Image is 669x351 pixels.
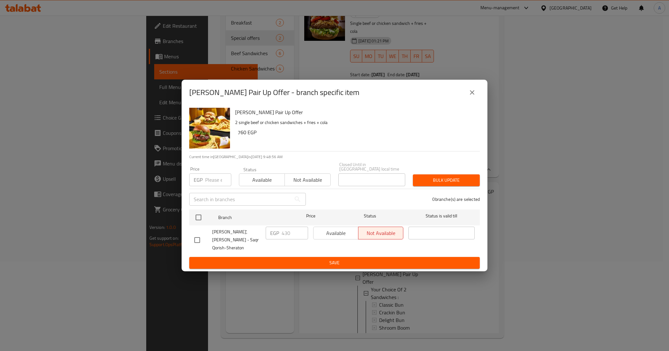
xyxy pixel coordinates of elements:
[408,212,475,220] span: Status is valid till
[284,173,330,186] button: Not available
[189,108,230,149] img: Bunin Pair Up Offer
[432,196,480,202] p: 0 branche(s) are selected
[290,212,332,220] span: Price
[418,176,475,184] span: Bulk update
[413,174,480,186] button: Bulk update
[212,228,261,252] span: [PERSON_NAME]', [PERSON_NAME] - Saqr Qorish-Sheraton
[464,85,480,100] button: close
[242,175,282,185] span: Available
[189,154,480,160] p: Current time in [GEOGRAPHIC_DATA] is [DATE] 9:48:56 AM
[238,128,475,137] h6: 760 EGP
[218,214,284,222] span: Branch
[189,87,359,98] h2: [PERSON_NAME] Pair Up Offer - branch specific item
[239,173,285,186] button: Available
[194,259,475,267] span: Save
[270,229,279,237] p: EGP
[282,227,308,239] input: Please enter price
[189,257,480,269] button: Save
[189,193,291,206] input: Search in branches
[235,119,475,127] p: 2 single beef or chicken sandwiches + fries + cola
[235,108,475,117] h6: [PERSON_NAME] Pair Up Offer
[287,175,328,185] span: Not available
[194,176,203,184] p: EGP
[337,212,403,220] span: Status
[205,173,231,186] input: Please enter price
